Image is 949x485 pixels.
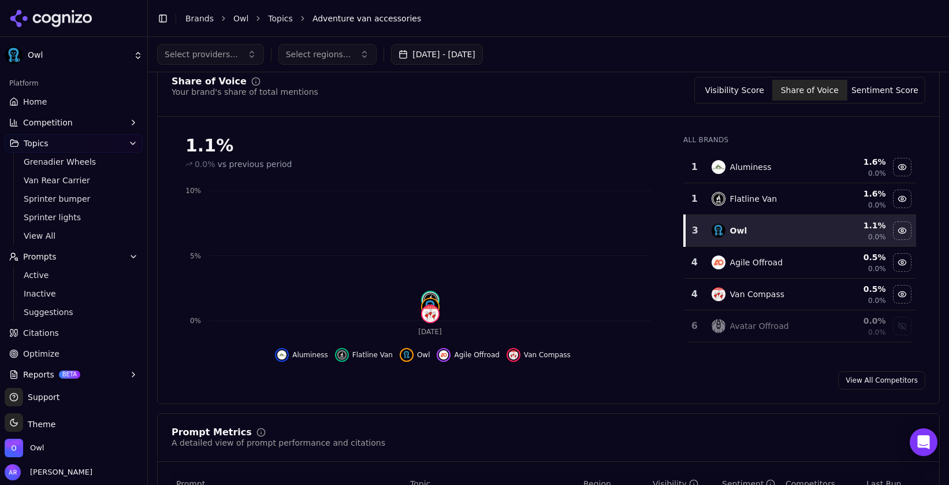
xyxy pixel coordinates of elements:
[827,283,886,295] div: 0.5 %
[730,225,747,236] div: Owl
[23,391,59,403] span: Support
[24,269,124,281] span: Active
[827,156,886,168] div: 1.6 %
[827,251,886,263] div: 0.5 %
[893,190,911,208] button: Hide flatline van data
[838,371,925,390] a: View All Competitors
[24,175,124,186] span: Van Rear Carrier
[172,437,385,449] div: A detailed view of prompt performance and citations
[23,96,47,108] span: Home
[439,350,448,360] img: agile offroad
[689,192,700,206] div: 1
[422,299,438,315] img: owl
[684,247,916,279] tr: 4agile offroadAgile Offroad0.5%0.0%Hide agile offroad data
[312,13,421,24] span: Adventure van accessories
[195,158,215,170] span: 0.0%
[268,13,293,24] a: Topics
[19,267,129,283] a: Active
[910,428,937,456] div: Open Intercom Messenger
[19,154,129,170] a: Grenadier Wheels
[352,350,393,360] span: Flatline Van
[422,306,438,322] img: van compass
[417,350,430,360] span: Owl
[185,13,917,24] nav: breadcrumb
[402,350,411,360] img: owl
[5,464,92,480] button: Open user button
[5,46,23,65] img: Owl
[19,209,129,225] a: Sprinter lights
[684,279,916,310] tr: 4van compassVan Compass0.5%0.0%Hide van compass data
[25,467,92,477] span: [PERSON_NAME]
[418,328,442,336] tspan: [DATE]
[827,220,886,231] div: 1.1 %
[23,348,59,360] span: Optimize
[730,320,789,332] div: Avatar Offroad
[185,14,214,23] a: Brands
[712,224,725,238] img: owl
[422,292,438,308] img: flatline van
[684,183,916,215] tr: 1flatline vanFlatline Van1.6%0.0%Hide flatline van data
[233,13,248,24] a: Owl
[24,212,124,223] span: Sprinter lights
[684,151,916,183] tr: 1aluminessAluminess1.6%0.0%Hide aluminess data
[893,317,911,335] button: Show avatar offroad data
[190,252,201,260] tspan: 5%
[827,188,886,199] div: 1.6 %
[689,287,700,301] div: 4
[172,86,318,98] div: Your brand's share of total mentions
[712,319,725,333] img: avatar offroad
[24,156,124,168] span: Grenadier Wheels
[509,350,518,360] img: van compass
[868,264,886,273] span: 0.0%
[23,327,59,339] span: Citations
[5,247,143,266] button: Prompts
[337,350,347,360] img: flatline van
[689,319,700,333] div: 6
[23,420,55,429] span: Theme
[5,439,23,457] img: Owl
[185,187,201,195] tspan: 10%
[772,80,847,101] button: Share of Voice
[893,158,911,176] button: Hide aluminess data
[391,44,483,65] button: [DATE] - [DATE]
[893,221,911,240] button: Hide owl data
[23,369,54,380] span: Reports
[730,288,784,300] div: Van Compass
[335,348,393,362] button: Hide flatline van data
[23,251,57,262] span: Prompts
[868,296,886,305] span: 0.0%
[275,348,328,362] button: Hide aluminess data
[30,443,44,453] span: Owl
[190,317,201,325] tspan: 0%
[172,77,247,86] div: Share of Voice
[507,348,571,362] button: Hide van compass data
[5,365,143,384] button: ReportsBETA
[286,49,351,60] span: Select regions...
[218,158,292,170] span: vs previous period
[730,257,783,268] div: Agile Offroad
[690,224,700,238] div: 3
[868,169,886,178] span: 0.0%
[689,256,700,269] div: 4
[712,256,725,269] img: agile offroad
[5,439,44,457] button: Open organization switcher
[185,135,660,156] div: 1.1%
[23,117,73,128] span: Competition
[5,92,143,111] a: Home
[730,161,772,173] div: Aluminess
[5,345,143,363] a: Optimize
[24,306,124,318] span: Suggestions
[683,151,916,342] div: Data table
[28,50,129,61] span: Owl
[400,348,430,362] button: Hide owl data
[847,80,922,101] button: Sentiment Score
[24,230,124,242] span: View All
[730,193,777,205] div: Flatline Van
[683,135,916,145] div: All Brands
[19,172,129,188] a: Van Rear Carrier
[19,191,129,207] a: Sprinter bumper
[292,350,328,360] span: Aluminess
[165,49,238,60] span: Select providers...
[524,350,571,360] span: Van Compass
[684,310,916,342] tr: 6avatar offroadAvatar Offroad0.0%0.0%Show avatar offroad data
